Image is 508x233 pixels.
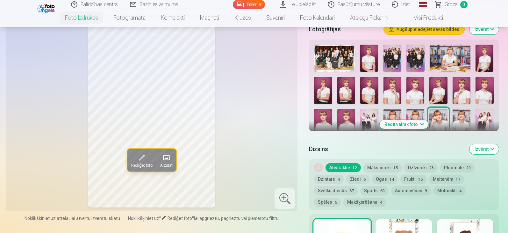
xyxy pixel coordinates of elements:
button: Rādīt vairāk foto [379,120,428,129]
button: Pludmale20 [440,163,475,172]
button: Meitenēm17 [429,175,464,184]
span: 60 [380,189,385,193]
button: Svētku dienās37 [314,186,358,195]
button: Frukti15 [400,175,426,184]
a: Krūzes [227,9,259,27]
span: lai apgrieztu, pagrieztu vai piemērotu filtru [194,216,279,221]
span: " [192,216,194,221]
button: Ogas14 [372,175,398,184]
button: Ziedi6 [346,175,369,184]
span: 0 [460,1,468,8]
h5: Dizains [309,145,464,154]
span: 6 [335,200,337,205]
button: Augšupielādējiet savas bildes [384,24,464,34]
a: Foto izdrukas [57,9,106,27]
span: Grozs [445,1,458,8]
span: 4 [380,200,382,205]
span: Rediģēt foto [131,163,152,168]
button: Makšķerēšana4 [343,198,386,207]
span: 6 [363,177,366,182]
span: 28 [429,166,434,170]
span: Noklikšķiniet uz [128,216,159,221]
button: Motocikli4 [433,186,465,195]
a: Fotogrāmata [106,9,153,27]
span: 12 [353,166,357,170]
button: Abstraktie12 [326,163,361,172]
button: Izvērst [469,24,499,34]
span: 15 [393,166,398,170]
button: Dzintars4 [314,175,344,184]
h5: Fotogrāfijas [309,25,378,34]
a: Magnēti [192,9,227,27]
span: 9 [425,189,427,193]
img: /fa1 [37,3,56,13]
span: " [159,216,161,221]
button: Spēles6 [314,198,341,207]
span: Rediģēt foto [168,216,192,221]
span: 17 [456,177,460,182]
span: 20 [466,166,471,170]
button: Dzīvnieki28 [404,163,438,172]
a: Komplekti [153,9,192,27]
button: Automašīnas9 [391,186,431,195]
span: 37 [349,189,354,193]
span: 4 [338,177,340,182]
button: Sports60 [360,186,389,195]
span: Aizstāt [160,163,172,168]
a: Suvenīri [259,9,292,27]
button: Rediģēt foto [127,149,156,171]
span: Noklikšķiniet uz attēla, lai atvērtu izvērstu skatu [25,215,120,222]
button: Mākslinieki15 [363,163,402,172]
span: 4 [459,189,461,193]
span: 15 [418,177,423,182]
button: Aizstāt [156,149,176,171]
a: Visi produkti [396,9,451,27]
button: Izvērst [469,144,499,154]
span: 14 [390,177,394,182]
a: Foto kalendāri [292,9,342,27]
a: Atslēgu piekariņi [342,9,396,27]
